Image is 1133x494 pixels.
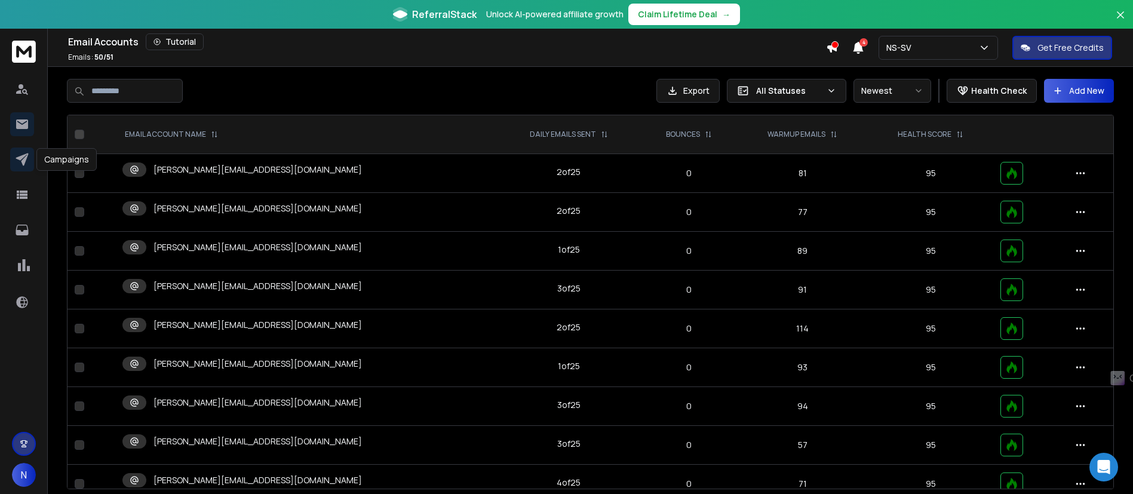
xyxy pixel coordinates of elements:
p: NS-SV [886,42,916,54]
p: [PERSON_NAME][EMAIL_ADDRESS][DOMAIN_NAME] [153,164,362,176]
td: 95 [868,348,994,387]
p: [PERSON_NAME][EMAIL_ADDRESS][DOMAIN_NAME] [153,397,362,409]
td: 81 [737,154,868,193]
div: 1 of 25 [558,244,580,256]
p: [PERSON_NAME][EMAIL_ADDRESS][DOMAIN_NAME] [153,202,362,214]
p: Health Check [971,85,1027,97]
td: 95 [868,232,994,271]
span: ReferralStack [412,7,477,22]
p: HEALTH SCORE [898,130,951,139]
div: EMAIL ACCOUNT NAME [125,130,218,139]
td: 95 [868,387,994,426]
div: Open Intercom Messenger [1089,453,1118,481]
button: Get Free Credits [1012,36,1112,60]
td: 95 [868,271,994,309]
td: 95 [868,426,994,465]
div: Campaigns [36,148,97,171]
span: 50 / 51 [94,52,113,62]
div: 1 of 25 [558,360,580,372]
p: 0 [648,245,730,257]
p: Unlock AI-powered affiliate growth [486,8,624,20]
p: [PERSON_NAME][EMAIL_ADDRESS][DOMAIN_NAME] [153,474,362,486]
td: 91 [737,271,868,309]
td: 95 [868,193,994,232]
p: 0 [648,439,730,451]
p: [PERSON_NAME][EMAIL_ADDRESS][DOMAIN_NAME] [153,280,362,292]
span: 4 [859,38,868,47]
td: 94 [737,387,868,426]
p: Emails : [68,53,113,62]
div: 2 of 25 [557,205,581,217]
div: 3 of 25 [557,399,581,411]
td: 93 [737,348,868,387]
p: [PERSON_NAME][EMAIL_ADDRESS][DOMAIN_NAME] [153,435,362,447]
td: 89 [737,232,868,271]
p: 0 [648,206,730,218]
button: Tutorial [146,33,204,50]
p: [PERSON_NAME][EMAIL_ADDRESS][DOMAIN_NAME] [153,319,362,331]
p: 0 [648,284,730,296]
p: 0 [648,323,730,335]
div: Email Accounts [68,33,826,50]
div: 3 of 25 [557,283,581,294]
p: DAILY EMAILS SENT [530,130,596,139]
td: 114 [737,309,868,348]
p: 0 [648,167,730,179]
p: Get Free Credits [1037,42,1104,54]
button: Export [656,79,720,103]
p: 0 [648,361,730,373]
button: Health Check [947,79,1037,103]
button: N [12,463,36,487]
div: 4 of 25 [557,477,581,489]
td: 95 [868,309,994,348]
p: 0 [648,400,730,412]
p: [PERSON_NAME][EMAIL_ADDRESS][DOMAIN_NAME] [153,241,362,253]
div: 3 of 25 [557,438,581,450]
button: Newest [853,79,931,103]
p: WARMUP EMAILS [767,130,825,139]
td: 77 [737,193,868,232]
button: Add New [1044,79,1114,103]
span: → [722,8,730,20]
div: 2 of 25 [557,166,581,178]
button: Close banner [1113,7,1128,36]
p: All Statuses [756,85,822,97]
p: 0 [648,478,730,490]
p: [PERSON_NAME][EMAIL_ADDRESS][DOMAIN_NAME] [153,358,362,370]
div: 2 of 25 [557,321,581,333]
td: 57 [737,426,868,465]
button: Claim Lifetime Deal→ [628,4,740,25]
td: 95 [868,154,994,193]
p: BOUNCES [666,130,700,139]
